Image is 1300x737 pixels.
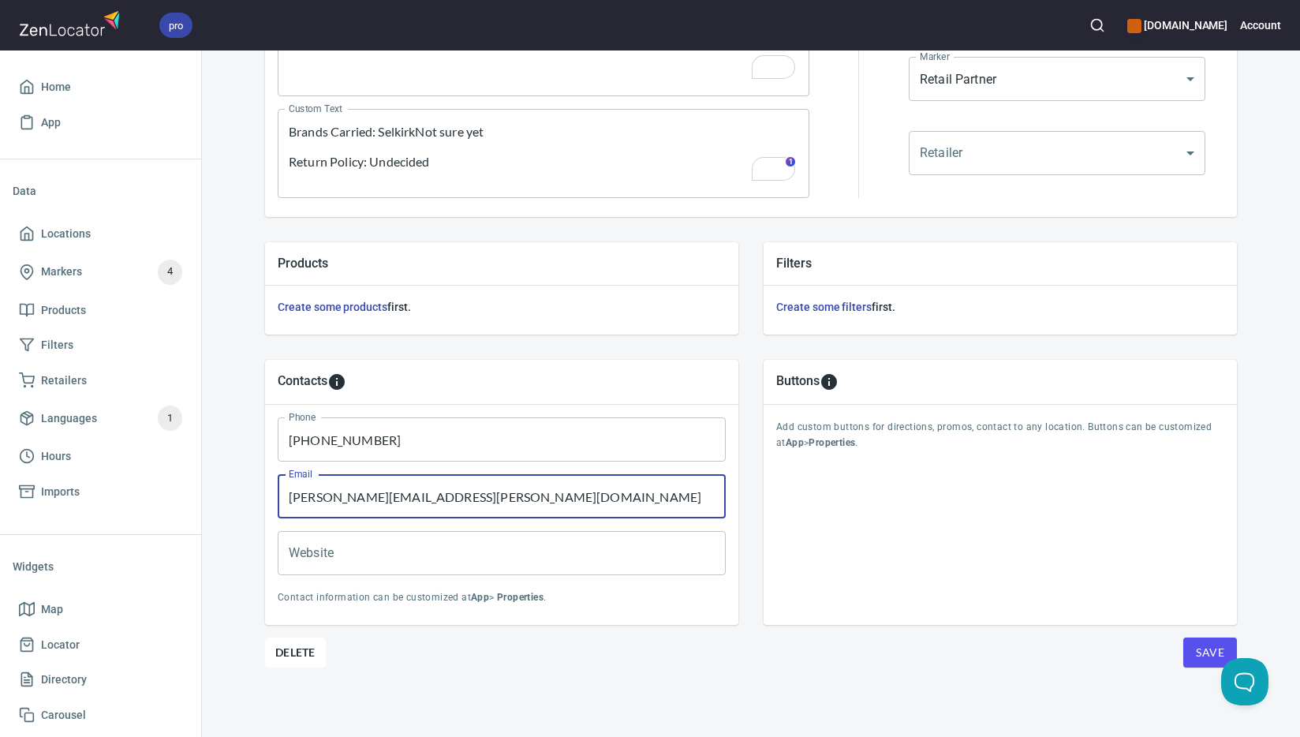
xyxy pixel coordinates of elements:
[289,22,798,82] textarea: To enrich screen reader interactions, please activate Accessibility in Grammarly extension settings
[776,372,820,391] h5: Buttons
[41,113,61,133] span: App
[786,437,804,448] b: App
[41,600,63,619] span: Map
[1127,8,1227,43] div: Manage your apps
[1221,658,1268,705] iframe: Help Scout Beacon - Open
[1240,17,1281,34] h6: Account
[13,662,189,698] a: Directory
[289,124,798,184] textarea: To enrich screen reader interactions, please activate Accessibility in Grammarly extension settings
[158,410,182,428] span: 1
[1196,643,1224,663] span: Save
[13,474,189,510] a: Imports
[41,224,91,244] span: Locations
[41,262,82,282] span: Markers
[13,172,189,210] li: Data
[776,301,872,313] a: Create some filters
[820,372,839,391] svg: To add custom buttons for locations, please go to Apps > Properties > Buttons.
[13,216,189,252] a: Locations
[327,372,346,391] svg: To add custom contact information for locations, please go to Apps > Properties > Contacts.
[13,363,189,398] a: Retailers
[159,13,192,38] div: pro
[159,17,192,34] span: pro
[13,592,189,627] a: Map
[19,6,125,40] img: zenlocator
[13,398,189,439] a: Languages1
[909,131,1205,175] div: ​
[278,372,327,391] h5: Contacts
[1127,19,1141,33] button: color-CE600E
[41,409,97,428] span: Languages
[1080,8,1115,43] button: Search
[497,592,544,603] b: Properties
[13,548,189,585] li: Widgets
[776,298,1224,316] h6: first.
[471,592,489,603] b: App
[278,255,726,271] h5: Products
[13,252,189,293] a: Markers4
[776,420,1224,451] p: Add custom buttons for directions, promos, contact to any location. Buttons can be customized at > .
[41,335,73,355] span: Filters
[13,69,189,105] a: Home
[13,293,189,328] a: Products
[41,670,87,690] span: Directory
[1240,8,1281,43] button: Account
[278,590,726,606] p: Contact information can be customized at > .
[1127,17,1227,34] h6: [DOMAIN_NAME]
[41,705,86,725] span: Carousel
[265,638,326,668] button: Delete
[278,298,726,316] h6: first.
[13,698,189,733] a: Carousel
[275,643,316,662] span: Delete
[41,371,87,391] span: Retailers
[909,57,1205,101] div: Retail Partner
[776,255,1224,271] h5: Filters
[13,439,189,474] a: Hours
[13,627,189,663] a: Locator
[13,327,189,363] a: Filters
[1183,638,1237,668] button: Save
[809,437,855,448] b: Properties
[41,635,80,655] span: Locator
[41,301,86,320] span: Products
[41,482,80,502] span: Imports
[278,301,387,313] a: Create some products
[158,263,182,281] span: 4
[41,447,71,466] span: Hours
[41,77,71,97] span: Home
[13,105,189,140] a: App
